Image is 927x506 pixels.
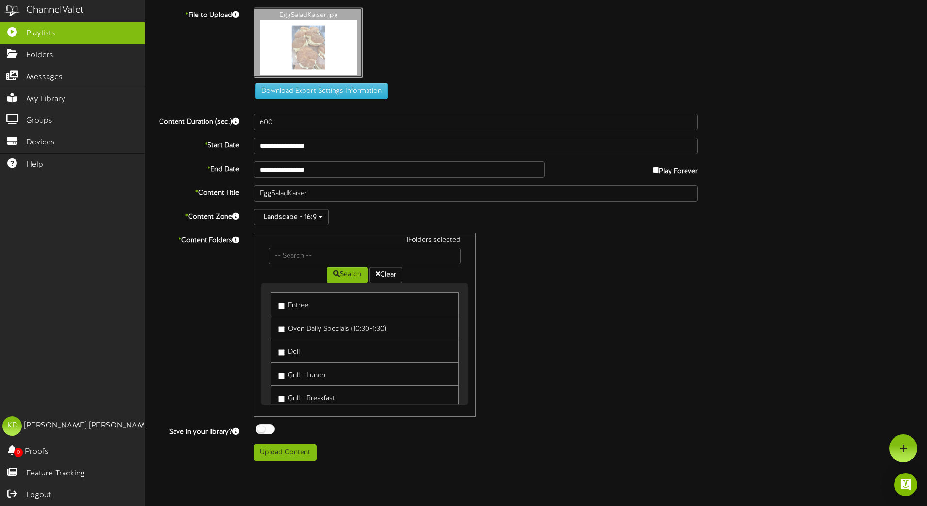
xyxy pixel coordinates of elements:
[26,28,55,39] span: Playlists
[254,444,317,461] button: Upload Content
[25,446,48,458] span: Proofs
[24,420,152,431] div: [PERSON_NAME] [PERSON_NAME]
[261,236,468,248] div: 1 Folders selected
[278,303,285,309] input: Entree
[278,396,285,402] input: Grill - Breakfast
[26,94,65,105] span: My Library
[14,448,23,457] span: 0
[26,490,51,501] span: Logout
[26,159,43,171] span: Help
[653,167,659,173] input: Play Forever
[26,50,53,61] span: Folders
[369,267,402,283] button: Clear
[254,209,329,225] button: Landscape - 16:9
[278,344,300,357] label: Deli
[26,115,52,126] span: Groups
[278,391,335,404] label: Grill - Breakfast
[894,473,917,496] div: Open Intercom Messenger
[26,137,55,148] span: Devices
[26,3,84,17] div: ChannelValet
[278,373,285,379] input: Grill - Lunch
[278,298,308,311] label: Entree
[269,248,461,264] input: -- Search --
[26,468,85,479] span: Feature Tracking
[278,321,386,334] label: Oven Daily Specials (10:30-1:30)
[2,416,22,436] div: KB
[327,267,368,283] button: Search
[250,88,388,95] a: Download Export Settings Information
[26,72,63,83] span: Messages
[278,349,285,356] input: Deli
[255,83,388,99] button: Download Export Settings Information
[278,326,285,332] input: Oven Daily Specials (10:30-1:30)
[254,185,698,202] input: Title of this Content
[278,367,325,380] label: Grill - Lunch
[653,161,698,176] label: Play Forever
